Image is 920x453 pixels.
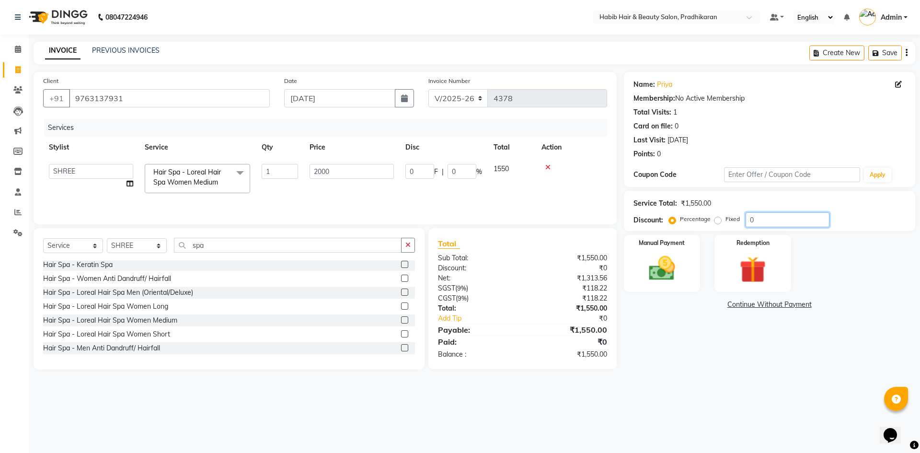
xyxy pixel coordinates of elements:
span: 9% [457,284,466,292]
div: 1 [673,107,677,117]
div: Last Visit: [633,135,666,145]
a: Continue Without Payment [626,300,913,310]
div: Total Visits: [633,107,671,117]
img: Admin [859,9,876,25]
div: Hair Spa - Keratin Spa [43,260,113,270]
div: Balance : [431,349,522,360]
button: Apply [864,168,891,182]
div: Total: [431,303,522,314]
div: ₹1,550.00 [681,198,711,209]
div: 0 [675,121,678,131]
div: ₹1,550.00 [522,253,614,263]
a: INVOICE [45,42,80,59]
input: Search by Name/Mobile/Email/Code [69,89,270,107]
b: 08047224946 [105,4,148,31]
div: ₹0 [522,336,614,348]
div: Card on file: [633,121,673,131]
div: Hair Spa - Loreal Hair Spa Women Medium [43,315,177,325]
div: Hair Spa - Men Anti Dandruff/ Hairfall [43,343,160,353]
span: 9% [458,294,467,302]
div: Services [44,119,614,137]
div: ₹1,550.00 [522,324,614,336]
iframe: chat widget [880,415,910,443]
span: Hair Spa - Loreal Hair Spa Women Medium [153,168,221,186]
div: Discount: [431,263,522,273]
label: Invoice Number [428,77,470,85]
a: x [218,178,222,186]
span: CGST [438,294,456,302]
button: +91 [43,89,70,107]
div: Hair Spa - Loreal Hair Spa Men (Oriental/Deluxe) [43,288,193,298]
span: Total [438,239,460,249]
span: SGST [438,284,455,292]
div: Coupon Code [633,170,724,180]
div: ₹0 [538,314,614,324]
th: Action [536,137,607,158]
div: ₹118.22 [522,293,614,303]
input: Enter Offer / Coupon Code [724,167,860,182]
button: Save [868,46,902,60]
span: 1550 [494,164,509,173]
img: _gift.svg [731,253,774,286]
label: Fixed [725,215,740,223]
div: ₹1,550.00 [522,349,614,360]
div: Hair Spa - Women Anti Dandruff/ Hairfall [43,274,171,284]
div: Points: [633,149,655,159]
label: Manual Payment [639,239,685,247]
th: Disc [400,137,488,158]
div: ( ) [431,283,522,293]
span: | [442,167,444,177]
div: Sub Total: [431,253,522,263]
div: No Active Membership [633,93,906,104]
div: ( ) [431,293,522,303]
div: Service Total: [633,198,677,209]
span: F [434,167,438,177]
div: Hair Spa - Loreal Hair Spa Women Short [43,329,170,339]
th: Service [139,137,256,158]
div: ₹0 [522,263,614,273]
div: Hair Spa - Loreal Hair Spa Women Long [43,302,168,312]
input: Search or Scan [174,238,402,253]
div: Payable: [431,324,522,336]
th: Price [304,137,400,158]
a: Add Tip [431,314,538,324]
label: Date [284,77,297,85]
label: Client [43,77,58,85]
span: Admin [881,12,902,23]
th: Stylist [43,137,139,158]
div: Name: [633,80,655,90]
div: Membership: [633,93,675,104]
a: Priya [657,80,672,90]
div: ₹118.22 [522,283,614,293]
img: logo [24,4,90,31]
a: PREVIOUS INVOICES [92,46,160,55]
div: ₹1,313.56 [522,273,614,283]
button: Create New [809,46,864,60]
th: Total [488,137,536,158]
div: [DATE] [667,135,688,145]
img: _cash.svg [641,253,684,284]
span: % [476,167,482,177]
label: Percentage [680,215,711,223]
div: 0 [657,149,661,159]
label: Redemption [736,239,770,247]
div: Net: [431,273,522,283]
div: ₹1,550.00 [522,303,614,314]
div: Discount: [633,215,663,225]
div: Paid: [431,336,522,348]
th: Qty [256,137,304,158]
